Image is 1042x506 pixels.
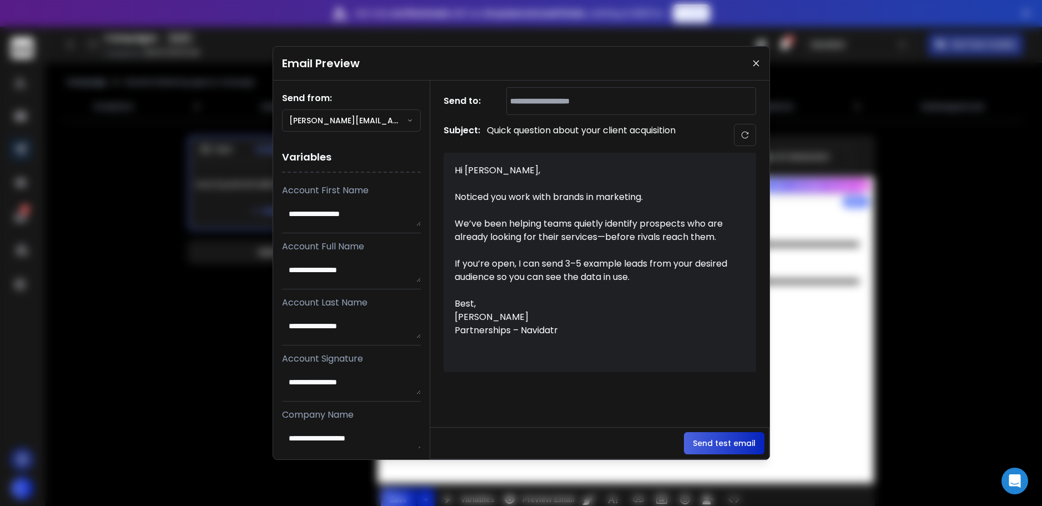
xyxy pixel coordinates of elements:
[289,115,407,126] p: [PERSON_NAME][EMAIL_ADDRESS][DOMAIN_NAME]
[282,92,421,105] h1: Send from:
[455,297,732,310] div: Best,
[455,191,732,204] div: Noticed you work with brands in marketing.
[487,124,676,146] p: Quick question about your client acquisition
[282,184,421,197] p: Account First Name
[282,56,360,71] h1: Email Preview
[444,94,488,108] h1: Send to:
[684,432,764,454] button: Send test email
[1001,468,1028,494] div: Open Intercom Messenger
[455,310,732,324] div: [PERSON_NAME]
[282,408,421,422] p: Company Name
[455,324,732,337] div: Partnerships – Navidatr
[282,296,421,309] p: Account Last Name
[455,164,732,177] div: Hi [PERSON_NAME],
[282,240,421,253] p: Account Full Name
[444,124,480,146] h1: Subject:
[455,257,732,284] div: If you’re open, I can send 3–5 example leads from your desired audience so you can see the data i...
[455,217,732,244] div: We’ve been helping teams quietly identify prospects who are already looking for their services—be...
[282,143,421,173] h1: Variables
[282,352,421,365] p: Account Signature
